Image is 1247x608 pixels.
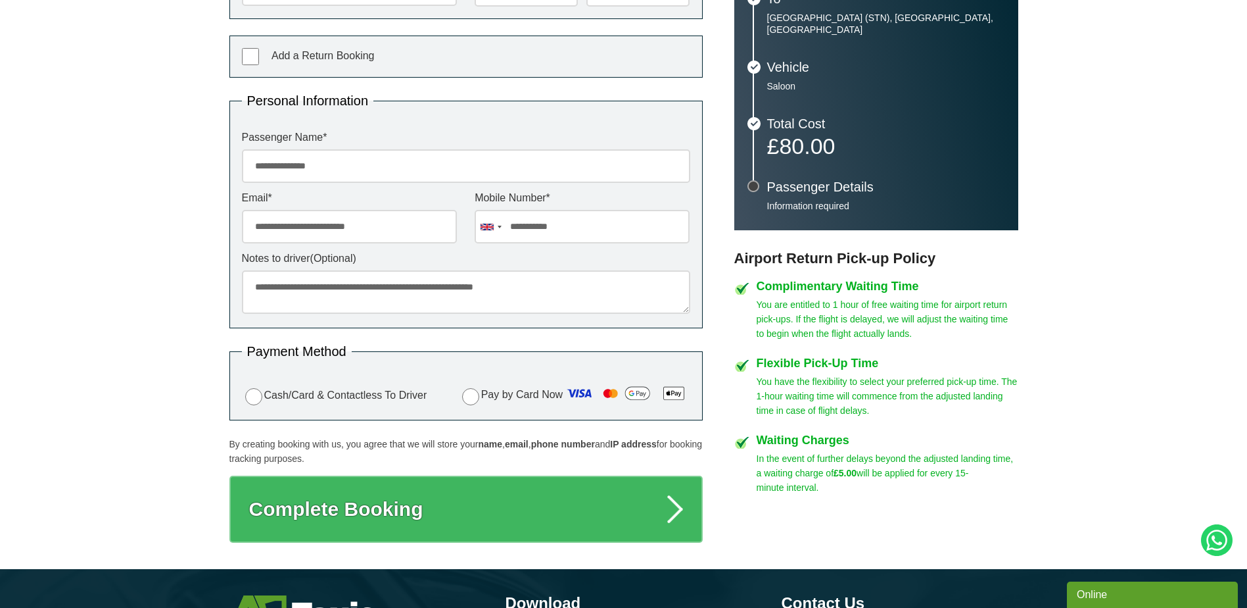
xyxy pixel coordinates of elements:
span: (Optional) [310,253,356,264]
h3: Vehicle [767,61,1005,74]
h3: Total Cost [767,117,1005,130]
div: United Kingdom: +44 [475,211,506,243]
label: Pay by Card Now [459,383,690,408]
label: Mobile Number [475,193,690,203]
p: By creating booking with us, you agree that we will store your , , and for booking tracking purpo... [229,437,703,466]
h4: Complimentary Waiting Time [757,280,1018,292]
iframe: chat widget [1067,579,1240,608]
input: Add a Return Booking [242,48,259,65]
h3: Airport Return Pick-up Policy [734,250,1018,267]
strong: IP address [610,439,657,449]
p: You have the flexibility to select your preferred pick-up time. The 1-hour waiting time will comm... [757,374,1018,418]
legend: Personal Information [242,94,374,107]
input: Pay by Card Now [462,388,479,405]
h4: Waiting Charges [757,434,1018,446]
h4: Flexible Pick-Up Time [757,357,1018,369]
label: Cash/Card & Contactless To Driver [242,386,427,405]
p: You are entitled to 1 hour of free waiting time for airport return pick-ups. If the flight is del... [757,297,1018,341]
label: Passenger Name [242,132,690,143]
strong: £5.00 [834,468,857,478]
button: Complete Booking [229,476,703,543]
label: Email [242,193,457,203]
span: 80.00 [779,134,835,159]
span: Add a Return Booking [271,50,375,61]
p: In the event of further delays beyond the adjusted landing time, a waiting charge of will be appl... [757,451,1018,495]
h3: Passenger Details [767,180,1005,193]
strong: name [478,439,502,449]
p: £ [767,137,1005,155]
label: Notes to driver [242,253,690,264]
p: Saloon [767,80,1005,92]
p: [GEOGRAPHIC_DATA] (STN), [GEOGRAPHIC_DATA], [GEOGRAPHIC_DATA] [767,12,1005,36]
strong: phone number [531,439,595,449]
input: Cash/Card & Contactless To Driver [245,388,262,405]
p: Information required [767,200,1005,212]
legend: Payment Method [242,345,352,358]
strong: email [505,439,529,449]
